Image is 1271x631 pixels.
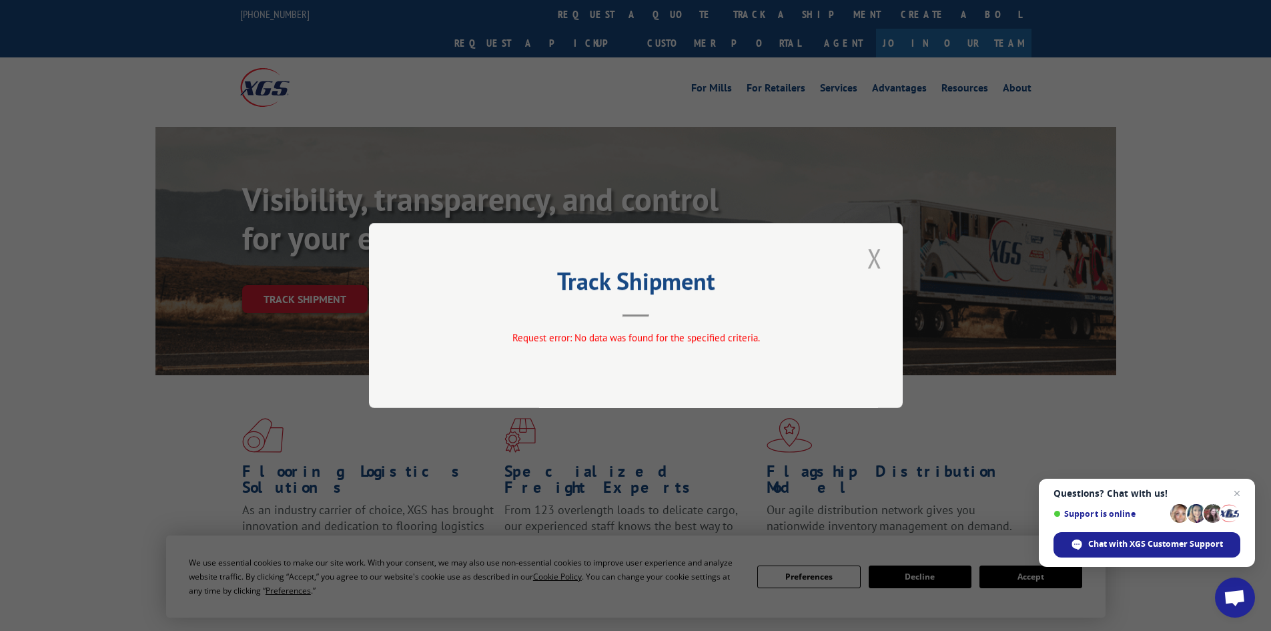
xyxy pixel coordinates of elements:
[1053,509,1166,519] span: Support is online
[1215,578,1255,618] a: Open chat
[1053,532,1240,558] span: Chat with XGS Customer Support
[436,272,836,297] h2: Track Shipment
[1088,538,1223,550] span: Chat with XGS Customer Support
[512,331,759,344] span: Request error: No data was found for the specified criteria.
[1053,488,1240,499] span: Questions? Chat with us!
[863,240,886,276] button: Close modal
